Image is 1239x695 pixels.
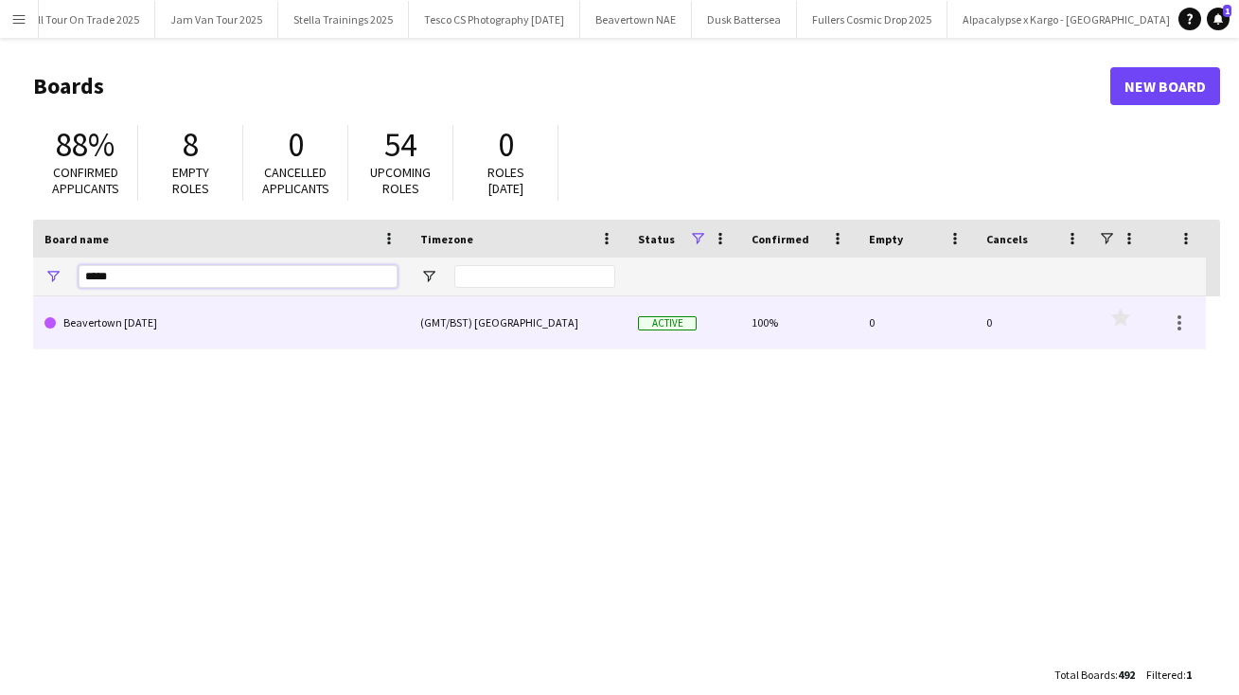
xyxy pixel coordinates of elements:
[420,268,437,285] button: Open Filter Menu
[278,1,409,38] button: Stella Trainings 2025
[44,232,109,246] span: Board name
[1207,8,1230,30] a: 1
[79,265,398,288] input: Board name Filter Input
[33,72,1110,100] h1: Boards
[384,124,416,166] span: 54
[580,1,692,38] button: Beavertown NAE
[52,164,119,197] span: Confirmed applicants
[858,296,975,348] div: 0
[183,124,199,166] span: 8
[498,124,514,166] span: 0
[740,296,858,348] div: 100%
[986,232,1028,246] span: Cancels
[1118,668,1135,682] span: 492
[370,164,431,197] span: Upcoming roles
[975,296,1092,348] div: 0
[797,1,947,38] button: Fullers Cosmic Drop 2025
[638,316,697,330] span: Active
[454,265,615,288] input: Timezone Filter Input
[692,1,797,38] button: Dusk Battersea
[262,164,329,197] span: Cancelled applicants
[1146,656,1192,693] div: :
[1054,656,1135,693] div: :
[638,232,675,246] span: Status
[288,124,304,166] span: 0
[487,164,524,197] span: Roles [DATE]
[409,1,580,38] button: Tesco CS Photography [DATE]
[1186,668,1192,682] span: 1
[44,268,62,285] button: Open Filter Menu
[172,164,209,197] span: Empty roles
[155,1,278,38] button: Jam Van Tour 2025
[420,232,473,246] span: Timezone
[409,296,627,348] div: (GMT/BST) [GEOGRAPHIC_DATA]
[44,296,398,349] a: Beavertown [DATE]
[947,1,1186,38] button: Alpacalypse x Kargo - [GEOGRAPHIC_DATA]
[1223,5,1231,17] span: 1
[56,124,115,166] span: 88%
[752,232,809,246] span: Confirmed
[1110,67,1220,105] a: New Board
[1146,668,1183,682] span: Filtered
[869,232,903,246] span: Empty
[1054,668,1115,682] span: Total Boards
